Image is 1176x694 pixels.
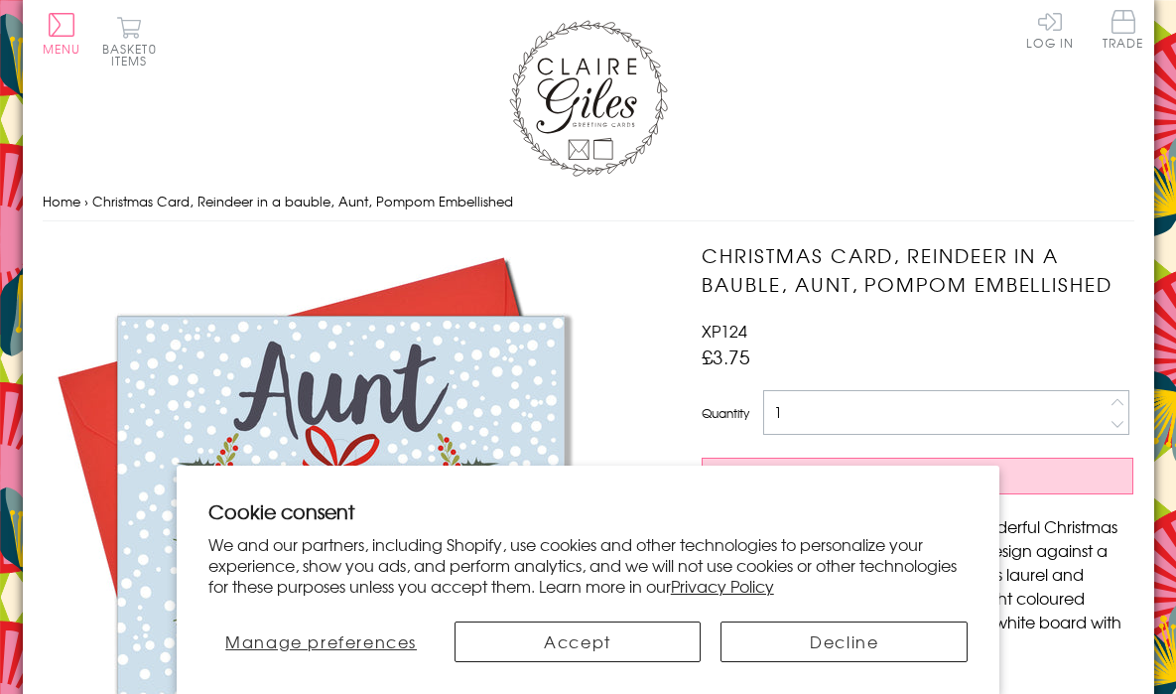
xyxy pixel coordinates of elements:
button: Menu [43,13,81,55]
a: Privacy Policy [671,574,774,598]
h2: Cookie consent [208,497,969,525]
span: XP124 [702,319,747,343]
p: We and our partners, including Shopify, use cookies and other technologies to personalize your ex... [208,534,969,596]
button: Basket0 items [102,16,157,67]
a: Log In [1026,10,1074,49]
span: Menu [43,40,81,58]
h1: Christmas Card, Reindeer in a bauble, Aunt, Pompom Embellished [702,241,1133,299]
span: Trade [1103,10,1144,49]
button: Accept [455,622,702,662]
span: £3.75 [702,343,750,370]
a: Trade [1103,10,1144,53]
a: Home [43,192,80,210]
span: 0 items [111,40,157,69]
label: Quantity [702,404,749,422]
span: Christmas Card, Reindeer in a bauble, Aunt, Pompom Embellished [92,192,513,210]
span: Manage preferences [225,629,417,653]
button: Manage preferences [208,622,435,662]
nav: breadcrumbs [43,182,1134,222]
button: Decline [720,622,968,662]
button: Add to Basket [702,458,1133,494]
span: › [84,192,88,210]
img: Claire Giles Greetings Cards [509,20,668,177]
